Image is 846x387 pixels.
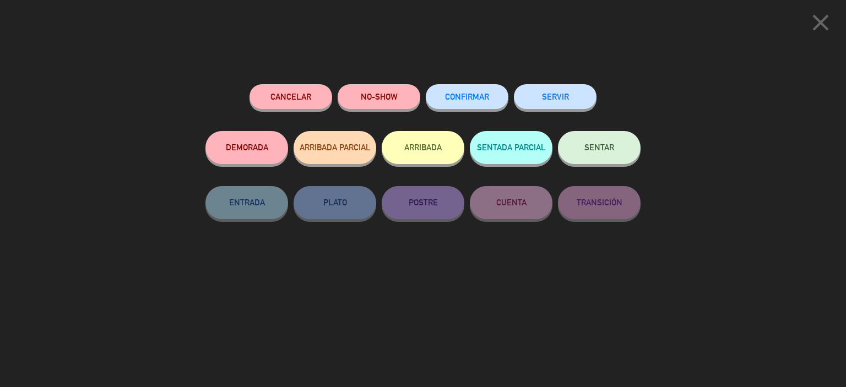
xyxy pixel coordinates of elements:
button: SENTADA PARCIAL [470,131,552,164]
button: POSTRE [382,186,464,219]
button: ENTRADA [205,186,288,219]
button: TRANSICIÓN [558,186,641,219]
i: close [807,9,834,36]
button: SERVIR [514,84,596,109]
span: CONFIRMAR [445,92,489,101]
span: ARRIBADA PARCIAL [300,143,371,152]
button: close [804,8,838,41]
button: Cancelar [250,84,332,109]
button: ARRIBADA PARCIAL [294,131,376,164]
button: NO-SHOW [338,84,420,109]
button: ARRIBADA [382,131,464,164]
button: CUENTA [470,186,552,219]
button: SENTAR [558,131,641,164]
button: PLATO [294,186,376,219]
button: DEMORADA [205,131,288,164]
span: SENTAR [584,143,614,152]
button: CONFIRMAR [426,84,508,109]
